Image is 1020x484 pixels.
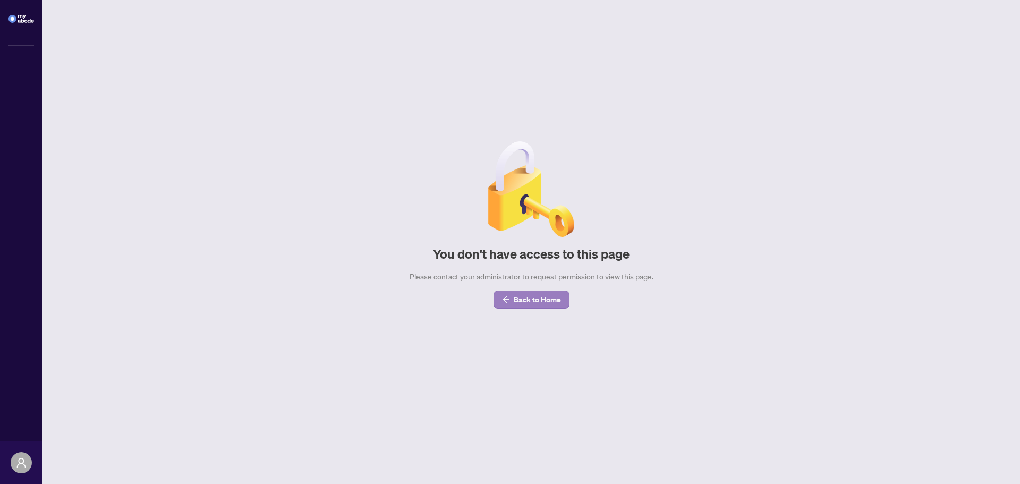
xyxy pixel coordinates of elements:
[483,141,579,237] img: Null State Icon
[433,245,630,262] h2: You don't have access to this page
[410,271,653,283] div: Please contact your administrator to request permission to view this page.
[514,291,561,308] span: Back to Home
[8,15,34,23] img: logo
[494,291,569,309] button: Back to Home
[502,296,509,303] span: arrow-left
[16,457,27,468] span: user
